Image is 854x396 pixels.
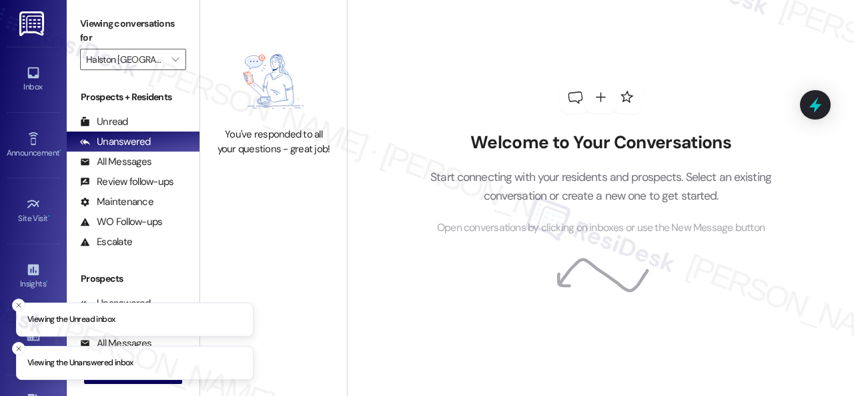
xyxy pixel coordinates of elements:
i:  [171,54,179,65]
span: • [59,146,61,156]
p: Start connecting with your residents and prospects. Select an existing conversation or create a n... [410,168,792,206]
div: Prospects + Residents [67,90,199,104]
div: Maintenance [80,195,153,209]
input: All communities [86,49,165,70]
button: Close toast [12,342,25,355]
div: Unread [80,115,128,129]
span: Open conversations by clicking on inboxes or use the New Message button [437,220,765,236]
a: Inbox [7,61,60,97]
span: • [48,212,50,221]
span: • [46,277,48,286]
a: Buildings [7,324,60,360]
p: Viewing the Unread inbox [27,314,115,326]
a: Site Visit • [7,193,60,229]
h2: Welcome to Your Conversations [410,132,792,154]
div: All Messages [80,155,151,169]
div: You've responded to all your questions - great job! [215,128,332,156]
div: Unanswered [80,135,151,149]
div: Review follow-ups [80,175,173,189]
div: Prospects [67,272,199,286]
img: ResiDesk Logo [19,11,47,36]
div: Escalate [80,235,132,249]
p: Viewing the Unanswered inbox [27,357,133,369]
a: Insights • [7,258,60,294]
div: WO Follow-ups [80,215,162,229]
img: empty-state [221,42,326,122]
label: Viewing conversations for [80,13,186,49]
button: Close toast [12,299,25,312]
